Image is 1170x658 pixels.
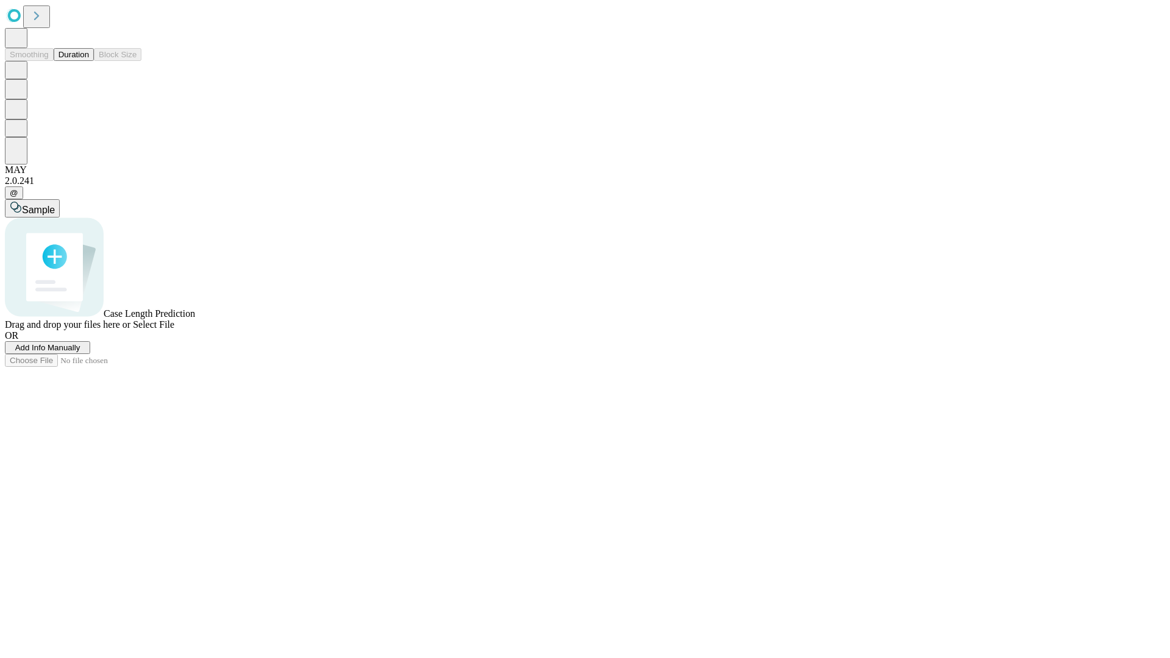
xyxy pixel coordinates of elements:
[54,48,94,61] button: Duration
[5,199,60,218] button: Sample
[5,319,130,330] span: Drag and drop your files here or
[5,330,18,341] span: OR
[104,308,195,319] span: Case Length Prediction
[94,48,141,61] button: Block Size
[133,319,174,330] span: Select File
[5,341,90,354] button: Add Info Manually
[5,164,1165,175] div: MAY
[5,48,54,61] button: Smoothing
[5,175,1165,186] div: 2.0.241
[15,343,80,352] span: Add Info Manually
[10,188,18,197] span: @
[22,205,55,215] span: Sample
[5,186,23,199] button: @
